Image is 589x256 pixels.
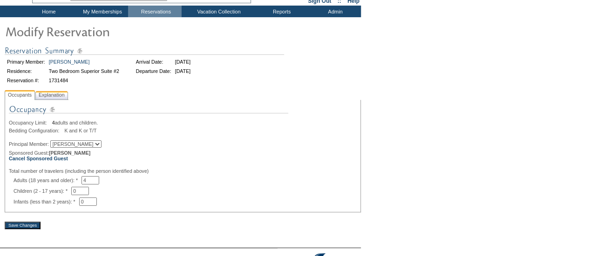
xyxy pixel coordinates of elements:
[128,6,182,17] td: Reservations
[182,6,254,17] td: Vacation Collection
[14,177,81,183] span: Adults (18 years and older): *
[49,150,90,156] span: [PERSON_NAME]
[9,156,68,161] a: Cancel Sponsored Guest
[9,168,357,174] div: Total number of travelers (including the person identified above)
[135,67,173,75] td: Departure Date:
[47,67,121,75] td: Two Bedroom Superior Suite #2
[307,6,361,17] td: Admin
[52,120,55,125] span: 4
[9,141,49,147] span: Principal Member:
[9,104,288,120] img: Occupancy
[14,188,71,194] span: Children (2 - 17 years): *
[74,6,128,17] td: My Memberships
[6,58,47,66] td: Primary Member:
[6,76,47,85] td: Reservation #:
[14,199,79,204] span: Infants (less than 2 years): *
[9,120,51,125] span: Occupancy Limit:
[6,67,47,75] td: Residence:
[135,58,173,66] td: Arrival Date:
[37,90,67,100] span: Explanation
[5,45,284,57] img: Reservation Summary
[64,128,96,133] span: K and K or T/T
[174,67,192,75] td: [DATE]
[174,58,192,66] td: [DATE]
[49,59,90,65] a: [PERSON_NAME]
[9,120,357,125] div: adults and children.
[254,6,307,17] td: Reports
[6,90,34,100] span: Occupants
[5,222,41,229] input: Save Changes
[9,150,357,161] div: Sponsored Guest:
[9,128,63,133] span: Bedding Configuration:
[47,76,121,85] td: 1731484
[5,22,191,40] img: Modify Reservation
[21,6,74,17] td: Home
